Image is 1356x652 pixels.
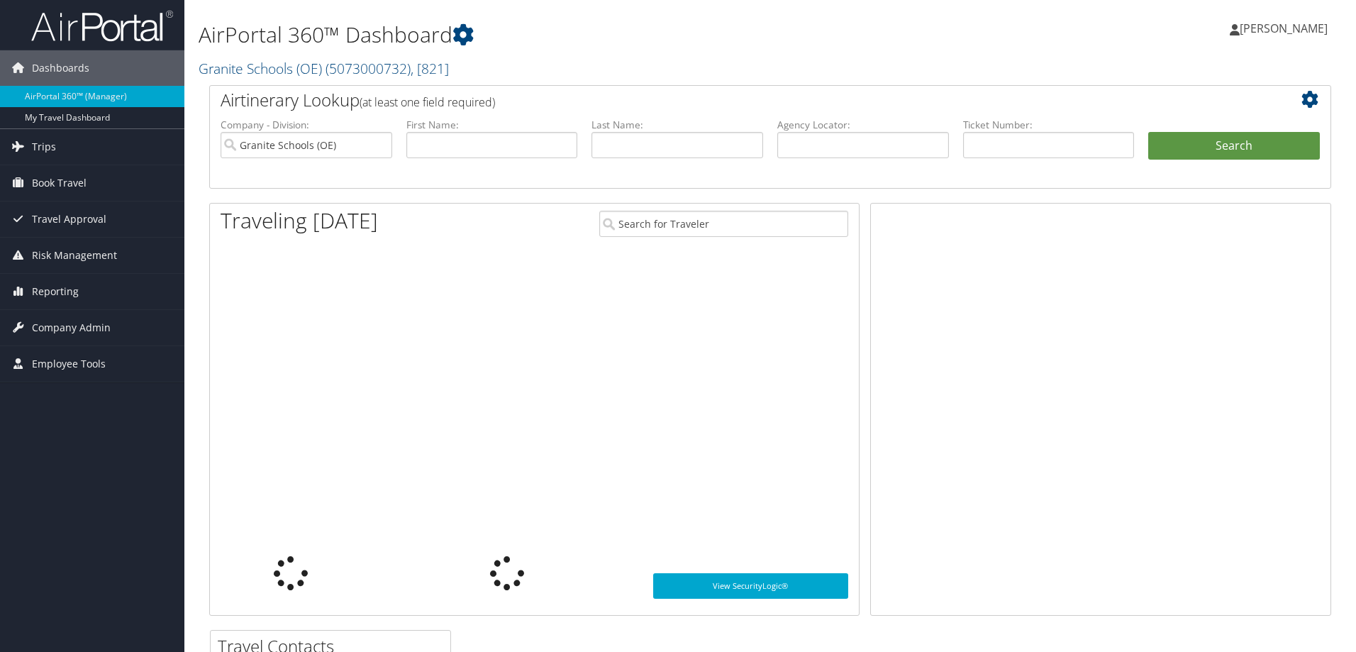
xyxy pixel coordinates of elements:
[32,310,111,346] span: Company Admin
[32,201,106,237] span: Travel Approval
[653,573,848,599] a: View SecurityLogic®
[599,211,848,237] input: Search for Traveler
[963,118,1135,132] label: Ticket Number:
[31,9,173,43] img: airportal-logo.png
[32,274,79,309] span: Reporting
[221,88,1226,112] h2: Airtinerary Lookup
[777,118,949,132] label: Agency Locator:
[199,59,449,78] a: Granite Schools (OE)
[411,59,449,78] span: , [ 821 ]
[1148,132,1320,160] button: Search
[32,346,106,382] span: Employee Tools
[32,165,87,201] span: Book Travel
[1230,7,1342,50] a: [PERSON_NAME]
[360,94,495,110] span: (at least one field required)
[1240,21,1328,36] span: [PERSON_NAME]
[326,59,411,78] span: ( 5073000732 )
[406,118,578,132] label: First Name:
[32,238,117,273] span: Risk Management
[221,118,392,132] label: Company - Division:
[199,20,961,50] h1: AirPortal 360™ Dashboard
[221,206,378,236] h1: Traveling [DATE]
[32,129,56,165] span: Trips
[591,118,763,132] label: Last Name:
[32,50,89,86] span: Dashboards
